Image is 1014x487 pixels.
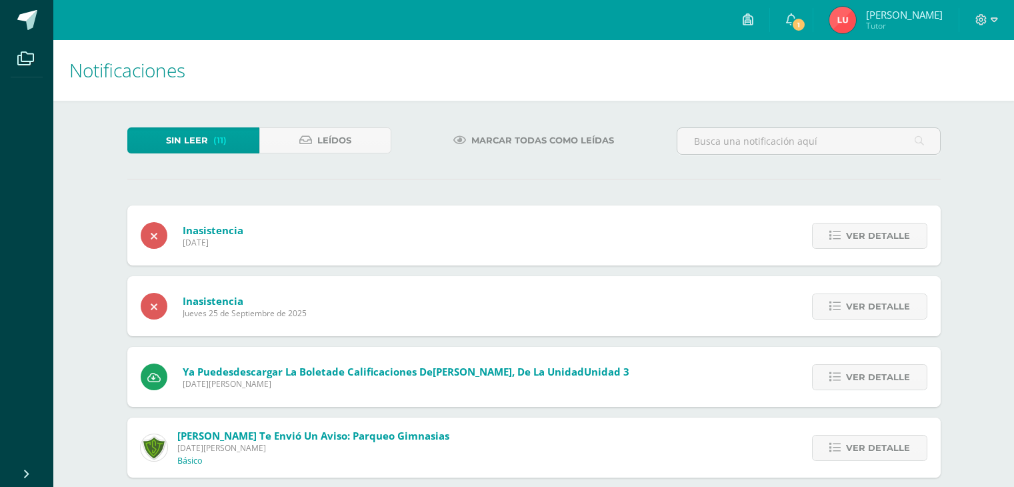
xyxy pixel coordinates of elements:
span: descargar la boleta [233,365,332,378]
span: Ver detalle [846,294,910,319]
a: Sin leer(11) [127,127,259,153]
span: Notificaciones [69,57,185,83]
span: 1 [791,17,806,32]
span: [PERSON_NAME] [433,365,512,378]
span: Unidad 3 [584,365,629,378]
p: Básico [177,456,203,466]
a: Marcar todas como leídas [437,127,631,153]
input: Busca una notificación aquí [677,128,940,154]
span: Jueves 25 de Septiembre de 2025 [183,308,307,319]
span: Ver detalle [846,223,910,248]
img: c7e4502288b633c389763cda5c4117dc.png [141,434,167,461]
span: [DATE][PERSON_NAME] [177,442,449,454]
span: Inasistencia [183,223,243,237]
span: [DATE][PERSON_NAME] [183,378,629,390]
span: Sin leer [166,128,208,153]
span: Ver detalle [846,365,910,390]
img: eb5a3562f2482e2b9008b9c7418d037c.png [829,7,856,33]
span: [PERSON_NAME] [866,8,943,21]
span: (11) [213,128,227,153]
span: Marcar todas como leídas [471,128,614,153]
a: Leídos [259,127,391,153]
span: Leídos [317,128,351,153]
span: Ver detalle [846,436,910,460]
span: Inasistencia [183,294,307,308]
span: [DATE] [183,237,243,248]
span: Ya puedes de calificaciones de , de la unidad [183,365,629,378]
span: [PERSON_NAME] te envió un aviso: Parqueo Gimnasias [177,429,449,442]
span: Tutor [866,20,943,31]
